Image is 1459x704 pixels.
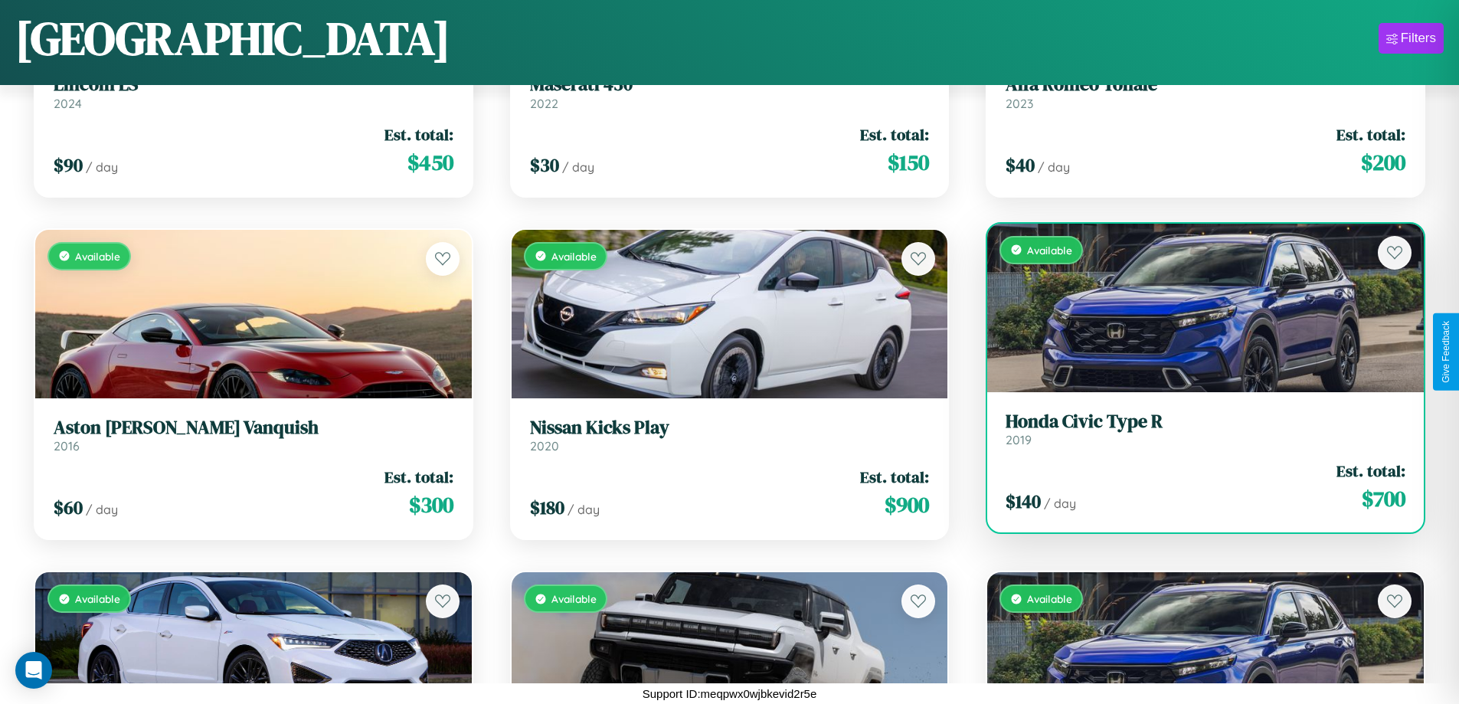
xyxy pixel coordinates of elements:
[888,147,929,178] span: $ 150
[1362,483,1405,514] span: $ 700
[54,495,83,520] span: $ 60
[1006,411,1405,448] a: Honda Civic Type R2019
[15,652,52,689] div: Open Intercom Messenger
[1006,96,1033,111] span: 2023
[1044,496,1076,511] span: / day
[1027,244,1072,257] span: Available
[54,152,83,178] span: $ 90
[860,123,929,146] span: Est. total:
[407,147,453,178] span: $ 450
[1336,460,1405,482] span: Est. total:
[643,683,817,704] p: Support ID: meqpwx0wjbkevid2r5e
[530,74,930,111] a: Maserati 4302022
[86,502,118,517] span: / day
[1006,411,1405,433] h3: Honda Civic Type R
[1006,74,1405,111] a: Alfa Romeo Tonale2023
[551,592,597,605] span: Available
[530,438,559,454] span: 2020
[384,123,453,146] span: Est. total:
[1441,321,1451,383] div: Give Feedback
[1006,489,1041,514] span: $ 140
[1401,31,1436,46] div: Filters
[409,490,453,520] span: $ 300
[530,417,930,439] h3: Nissan Kicks Play
[530,96,558,111] span: 2022
[1379,23,1444,54] button: Filters
[1038,159,1070,175] span: / day
[860,466,929,488] span: Est. total:
[530,417,930,454] a: Nissan Kicks Play2020
[54,417,453,439] h3: Aston [PERSON_NAME] Vanquish
[1361,147,1405,178] span: $ 200
[562,159,594,175] span: / day
[54,438,80,454] span: 2016
[54,74,453,111] a: Lincoln LS2024
[75,250,120,263] span: Available
[1027,592,1072,605] span: Available
[75,592,120,605] span: Available
[551,250,597,263] span: Available
[15,7,450,70] h1: [GEOGRAPHIC_DATA]
[885,490,929,520] span: $ 900
[54,74,453,96] h3: Lincoln LS
[530,495,564,520] span: $ 180
[86,159,118,175] span: / day
[530,74,930,96] h3: Maserati 430
[1006,152,1035,178] span: $ 40
[54,96,82,111] span: 2024
[1336,123,1405,146] span: Est. total:
[384,466,453,488] span: Est. total:
[54,417,453,454] a: Aston [PERSON_NAME] Vanquish2016
[568,502,600,517] span: / day
[530,152,559,178] span: $ 30
[1006,74,1405,96] h3: Alfa Romeo Tonale
[1006,432,1032,447] span: 2019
